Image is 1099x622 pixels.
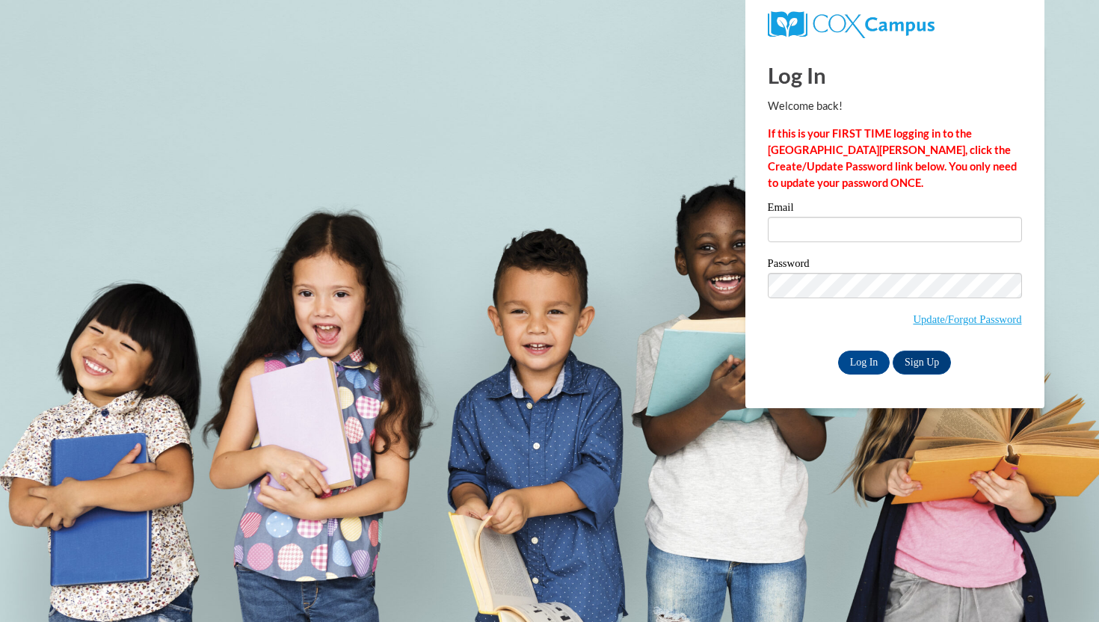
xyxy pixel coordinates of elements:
a: Update/Forgot Password [913,313,1021,325]
img: COX Campus [768,11,935,38]
p: Welcome back! [768,98,1022,114]
h1: Log In [768,60,1022,90]
input: Log In [838,351,890,375]
a: COX Campus [768,17,935,30]
label: Email [768,202,1022,217]
label: Password [768,258,1022,273]
strong: If this is your FIRST TIME logging in to the [GEOGRAPHIC_DATA][PERSON_NAME], click the Create/Upd... [768,127,1017,189]
a: Sign Up [893,351,951,375]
